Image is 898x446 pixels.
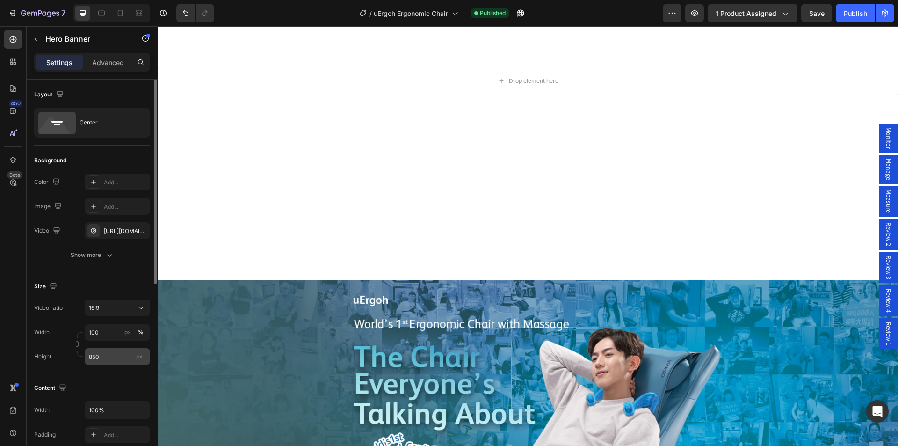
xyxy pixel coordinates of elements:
[104,227,148,235] div: [URL][DOMAIN_NAME]
[135,327,146,338] button: px
[45,33,125,44] p: Hero Banner
[34,247,150,263] button: Show more
[374,8,448,18] span: uErgoh Ergonomic Chair
[34,225,62,237] div: Video
[34,200,64,213] div: Image
[9,100,22,107] div: 450
[61,7,65,19] p: 7
[844,8,867,18] div: Publish
[4,4,70,22] button: 7
[25,54,33,62] img: tab_domain_overview_orange.svg
[80,112,137,133] div: Center
[726,101,736,123] span: Monitor
[15,24,22,32] img: website_grey.svg
[34,382,68,395] div: Content
[104,203,148,211] div: Add...
[85,402,150,418] input: Auto
[85,324,150,341] input: px%
[369,8,372,18] span: /
[34,328,50,336] label: Width
[726,296,736,319] span: Review 1
[104,431,148,439] div: Add...
[34,406,50,414] div: Width
[726,229,736,253] span: Review 3
[34,280,59,293] div: Size
[26,15,46,22] div: v 4.0.25
[136,353,143,360] span: px
[809,9,825,17] span: Save
[716,8,776,18] span: 1 product assigned
[36,55,84,61] div: Domain Overview
[46,58,72,67] p: Settings
[726,263,736,286] span: Review 4
[103,55,158,61] div: Keywords by Traffic
[85,348,150,365] input: px
[89,304,99,311] span: 16:9
[726,132,736,154] span: Manage
[801,4,832,22] button: Save
[138,328,144,336] div: %
[92,58,124,67] p: Advanced
[85,300,150,316] button: 16:9
[34,304,63,312] div: Video ratio
[7,171,22,179] div: Beta
[158,26,898,446] iframe: Design area
[351,51,401,58] div: Drop element here
[34,352,51,361] label: Height
[93,54,101,62] img: tab_keywords_by_traffic_grey.svg
[34,176,62,189] div: Color
[71,250,114,260] div: Show more
[15,15,22,22] img: logo_orange.svg
[866,400,889,423] div: Open Intercom Messenger
[836,4,875,22] button: Publish
[34,156,66,165] div: Background
[176,4,214,22] div: Undo/Redo
[34,431,56,439] div: Padding
[122,327,133,338] button: %
[104,178,148,187] div: Add...
[726,163,736,187] span: Measure
[708,4,797,22] button: 1 product assigned
[24,24,103,32] div: Domain: [DOMAIN_NAME]
[480,9,506,17] span: Published
[34,88,65,101] div: Layout
[726,196,736,220] span: Review 2
[124,328,131,336] div: px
